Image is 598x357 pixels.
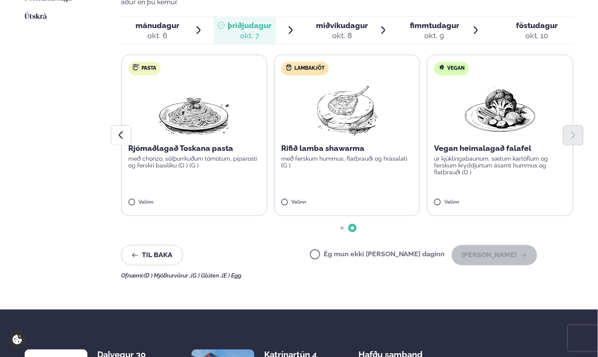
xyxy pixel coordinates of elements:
span: miðvikudagur [316,21,368,30]
div: okt. 7 [228,31,272,41]
span: Go to slide 1 [341,227,344,230]
div: okt. 6 [135,31,179,41]
p: úr kjúklingabaunum, sætum kartöflum og ferskum kryddjurtum ásamt hummus og flatbrauði (D ) [434,156,566,176]
img: Spagetti.png [157,82,231,137]
span: Pasta [141,65,156,72]
p: með ferskum hummus, flatbrauði og hrásalati (G ) [281,156,413,169]
a: Cookie settings [8,331,26,348]
div: okt. 10 [516,31,558,41]
button: Previous slide [111,125,131,146]
p: með chorizo, sólþurrkuðum tómötum, piparosti og ferskri basilíku (D ) (G ) [128,156,260,169]
img: Lamb-Meat.png [310,82,385,137]
span: Vegan [448,65,465,72]
p: Rifið lamba shawarma [281,144,413,154]
div: Ofnæmi: [121,272,573,279]
span: Lambakjöt [294,65,324,72]
span: (D ) Mjólkurvörur , [144,272,191,279]
img: Lamb.svg [285,64,292,71]
button: [PERSON_NAME] [452,245,537,266]
button: Next slide [563,125,584,146]
img: Vegan.svg [439,64,446,71]
button: Til baka [121,245,183,266]
span: (E ) Egg [222,272,241,279]
span: föstudagur [516,21,558,30]
p: Vegan heimalagað falafel [434,144,566,154]
span: fimmtudagur [410,21,460,30]
img: pasta.svg [133,64,139,71]
span: mánudagur [135,21,179,30]
span: (G ) Glúten , [191,272,222,279]
div: okt. 8 [316,31,368,41]
a: Útskrá [25,12,47,22]
span: Go to slide 2 [351,227,354,230]
div: okt. 9 [410,31,460,41]
p: Rjómaðlagað Toskana pasta [128,144,260,154]
span: Útskrá [25,13,47,20]
span: þriðjudagur [228,21,272,30]
img: Vegan.png [463,82,538,137]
